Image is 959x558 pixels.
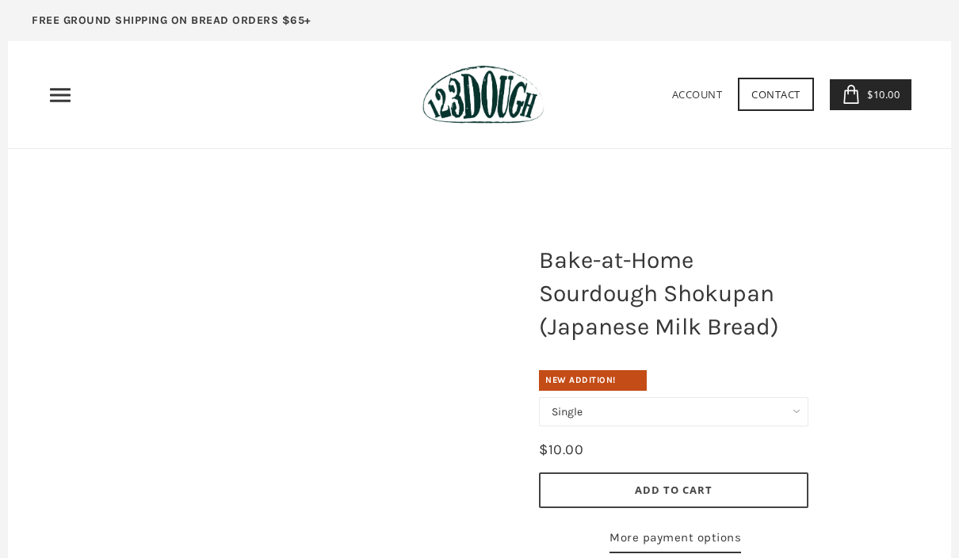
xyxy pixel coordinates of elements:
[672,87,723,101] a: Account
[8,8,335,41] a: FREE GROUND SHIPPING ON BREAD ORDERS $65+
[609,528,741,553] a: More payment options
[635,483,713,497] span: Add to Cart
[830,79,912,110] a: $10.00
[738,78,814,111] a: Contact
[527,235,820,351] h1: Bake-at-Home Sourdough Shokupan (Japanese Milk Bread)
[32,12,311,29] p: FREE GROUND SHIPPING ON BREAD ORDERS $65+
[863,87,900,101] span: $10.00
[539,438,583,461] div: $10.00
[539,370,647,391] div: New Addition!
[539,472,808,508] button: Add to Cart
[48,82,73,108] nav: Primary
[422,65,544,124] img: 123Dough Bakery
